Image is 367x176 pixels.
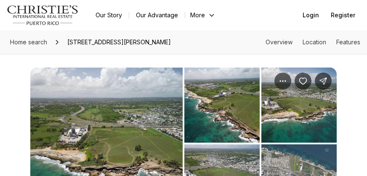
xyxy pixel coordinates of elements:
[274,73,291,89] button: Property options
[295,73,311,89] button: Save Property: Stae Road #2 Km 83.1 BO CARRIZALES
[303,12,319,19] span: Login
[331,12,355,19] span: Register
[10,38,47,46] span: Home search
[64,35,174,49] span: [STREET_ADDRESS][PERSON_NAME]
[336,38,360,46] a: Skip to: Features
[184,68,260,143] button: View image gallery
[303,38,326,46] a: Skip to: Location
[7,5,79,25] img: logo
[7,35,51,49] a: Home search
[315,73,332,89] button: Share Property: Stae Road #2 Km 83.1 BO CARRIZALES
[298,7,324,24] button: Login
[185,9,221,21] button: More
[129,9,185,21] a: Our Advantage
[261,68,337,143] button: View image gallery
[89,9,129,21] a: Our Story
[266,39,360,46] nav: Page section menu
[266,38,293,46] a: Skip to: Overview
[326,7,360,24] button: Register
